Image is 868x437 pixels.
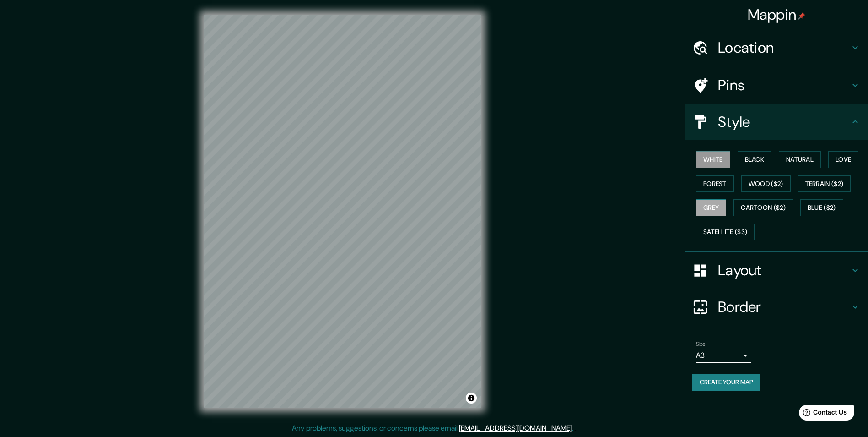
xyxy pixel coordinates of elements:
button: Black [738,151,772,168]
div: Pins [685,67,868,104]
div: . [573,423,575,434]
label: Size [696,340,706,348]
button: Wood ($2) [741,175,791,192]
button: Satellite ($3) [696,224,755,240]
h4: Layout [718,261,850,279]
div: Border [685,289,868,325]
h4: Pins [718,76,850,94]
button: Cartoon ($2) [733,199,793,216]
button: Forest [696,175,734,192]
div: Style [685,104,868,140]
button: Toggle attribution [466,393,477,404]
button: Love [828,151,858,168]
h4: Mappin [748,5,806,24]
a: [EMAIL_ADDRESS][DOMAIN_NAME] [459,423,572,433]
p: Any problems, suggestions, or concerns please email . [292,423,573,434]
div: Location [685,29,868,66]
button: White [696,151,730,168]
button: Create your map [692,374,760,391]
button: Blue ($2) [800,199,843,216]
div: Layout [685,252,868,289]
button: Grey [696,199,726,216]
button: Natural [779,151,821,168]
button: Terrain ($2) [798,175,851,192]
div: . [575,423,577,434]
div: A3 [696,348,751,363]
h4: Style [718,113,850,131]
h4: Border [718,298,850,316]
img: pin-icon.png [798,12,805,20]
iframe: Help widget launcher [787,401,858,427]
canvas: Map [204,15,481,408]
h4: Location [718,38,850,57]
